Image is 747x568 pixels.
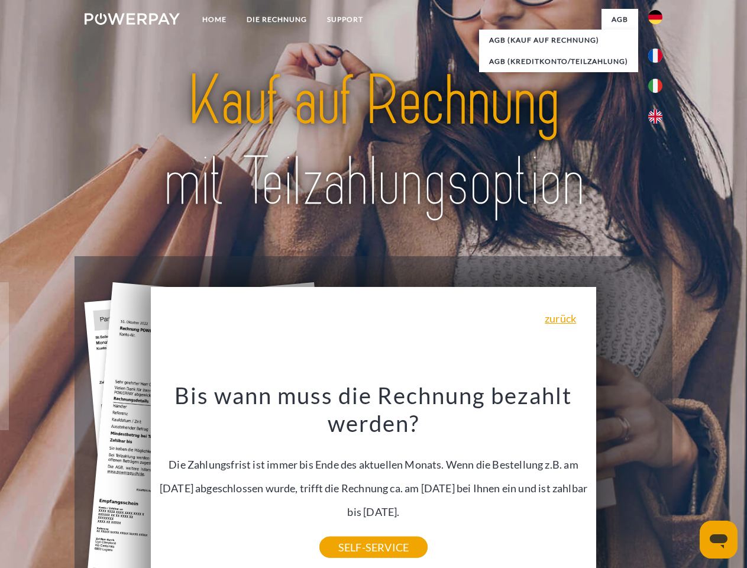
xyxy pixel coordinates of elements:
[158,381,590,438] h3: Bis wann muss die Rechnung bezahlt werden?
[158,381,590,547] div: Die Zahlungsfrist ist immer bis Ende des aktuellen Monats. Wenn die Bestellung z.B. am [DATE] abg...
[479,30,638,51] a: AGB (Kauf auf Rechnung)
[700,521,738,559] iframe: Schaltfläche zum Öffnen des Messaging-Fensters
[545,313,576,324] a: zurück
[319,537,428,558] a: SELF-SERVICE
[192,9,237,30] a: Home
[85,13,180,25] img: logo-powerpay-white.svg
[648,79,662,93] img: it
[237,9,317,30] a: DIE RECHNUNG
[113,57,634,227] img: title-powerpay_de.svg
[648,109,662,124] img: en
[317,9,373,30] a: SUPPORT
[602,9,638,30] a: agb
[479,51,638,72] a: AGB (Kreditkonto/Teilzahlung)
[648,49,662,63] img: fr
[648,10,662,24] img: de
